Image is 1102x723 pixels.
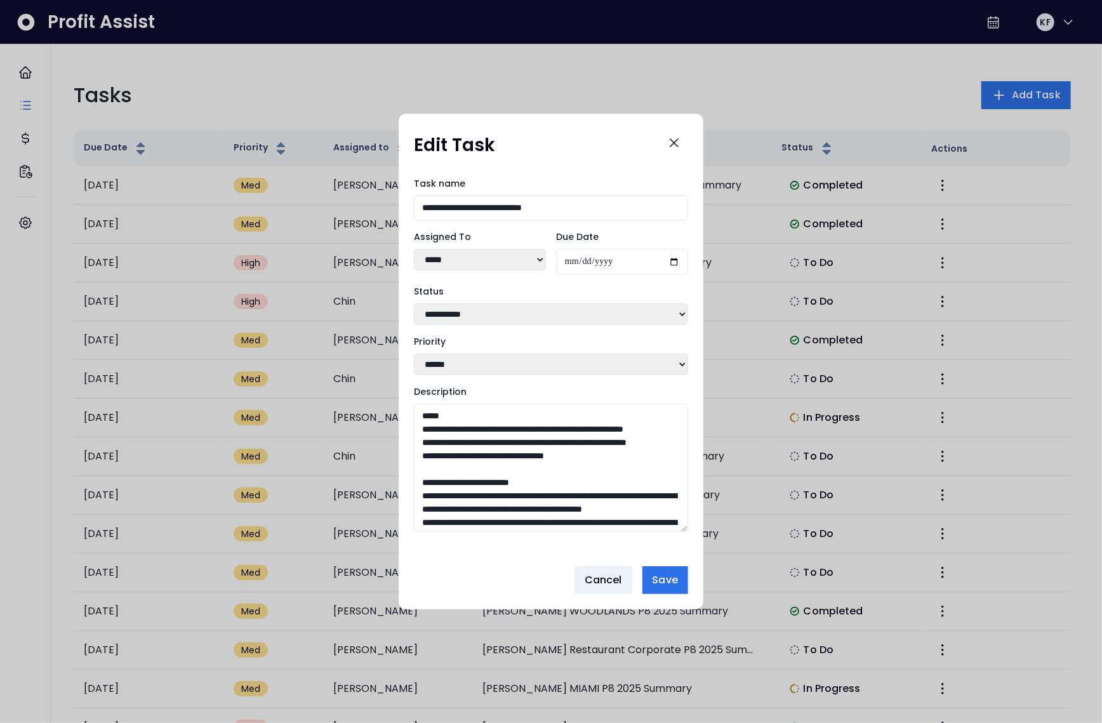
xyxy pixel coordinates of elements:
[556,230,688,244] label: Due Date
[414,177,688,190] label: Task name
[574,566,632,594] button: Cancel
[414,335,688,348] label: Priority
[653,573,678,588] span: Save
[414,230,546,244] label: Assigned To
[585,573,622,588] span: Cancel
[414,134,495,157] h1: Edit Task
[642,566,688,594] button: Save
[660,129,688,157] button: Close
[414,285,688,298] label: Status
[414,385,688,399] label: Description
